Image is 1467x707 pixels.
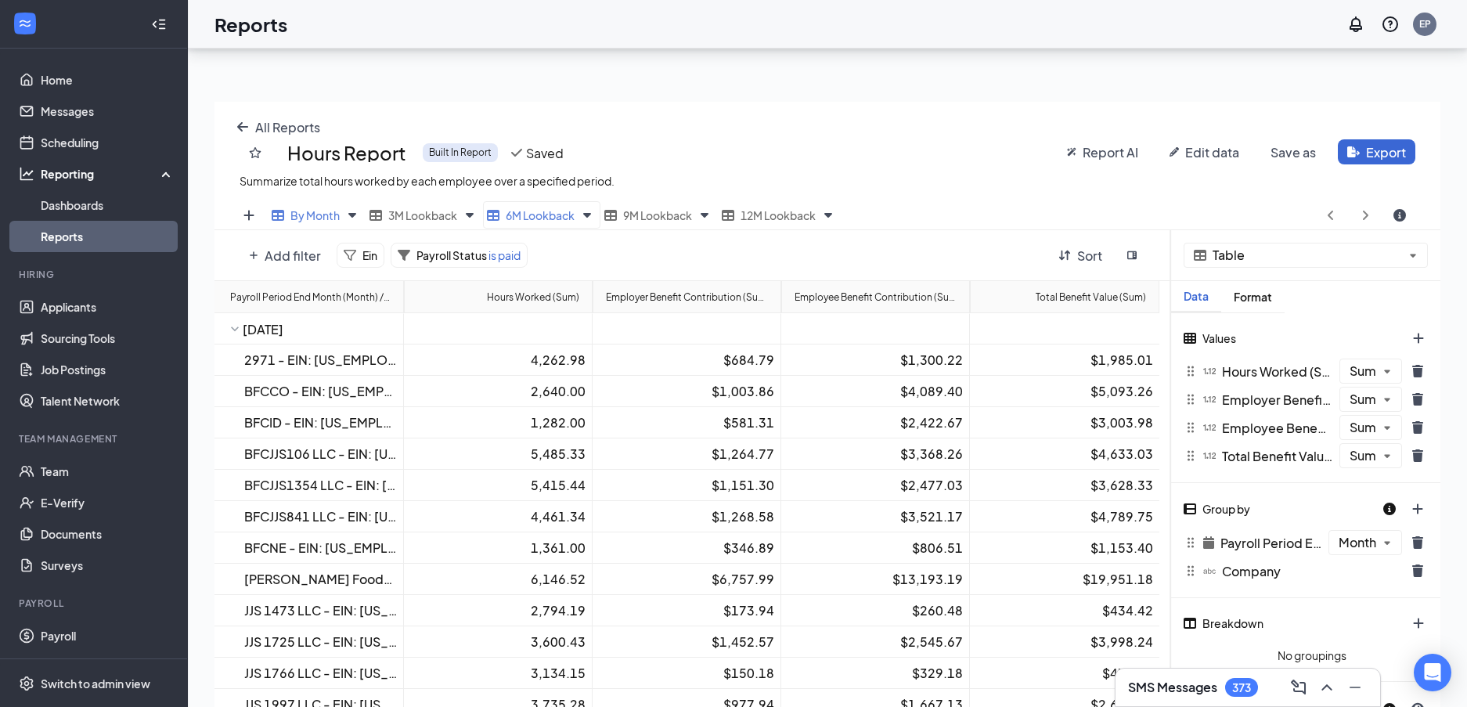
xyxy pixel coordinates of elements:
span: Add filter [265,247,321,264]
div: $684.79 [599,352,774,368]
div: 3M Lookback [366,201,483,230]
button: plus icon [233,203,265,228]
div: Built In Report [423,143,498,162]
div: BFCID - EIN: [US_EMPLOYER_IDENTIFICATION_NUMBER] [244,414,397,431]
span: Summarize total hours worked by each employee over a specified period. [240,174,615,188]
div: $173.94 [599,602,774,619]
div: Total Benefit Value (Sum) [1036,290,1146,305]
button: plus icon [1403,611,1434,636]
button: ComposeMessage [1286,675,1311,700]
div: $1,003.86 [599,383,774,399]
span: Save as [1271,144,1316,161]
button: plus icon [240,243,330,268]
span: 12M Lookback [741,208,816,222]
div: $150.18 [599,665,774,681]
div: 2,794.19 [410,602,586,619]
div: $19,951.18 [976,571,1153,587]
div: Employee Benefit Contribution (Sum) [795,290,957,305]
div: 12M Lookback [718,201,842,230]
div: 3,134.15 [410,665,586,681]
div: Hiring [19,268,171,281]
div: JJS 1766 LLC - EIN: [US_EMPLOYER_IDENTIFICATION_NUMBER] [244,665,397,681]
button: Data [1171,281,1221,312]
a: Payroll [41,620,175,651]
button: trash icon [1402,530,1433,555]
span: Table [1213,249,1402,262]
div: $3,368.26 [788,445,963,462]
span: Month [1339,536,1376,550]
svg: Collapse [151,16,167,32]
div: Team Management [19,432,171,445]
span: Payroll Status [416,248,487,262]
div: 4,461.34 [410,508,586,525]
div: Employer Benefit Contribution (Sum) [606,290,768,305]
span: Export [1366,144,1406,161]
span: Employee Benefit Contribution (Sum) [1222,420,1333,436]
span: Total Benefit Value (Sum) [1222,448,1333,464]
svg: QuestionInfo [1381,15,1400,34]
div: $1,151.30 [599,477,774,493]
div: JJS 1473 LLC - EIN: [US_EMPLOYER_IDENTIFICATION_NUMBER] [244,602,397,619]
div: BFCCO - EIN: [US_EMPLOYER_IDENTIFICATION_NUMBER] [244,383,397,399]
div: 2,640.00 [410,383,586,399]
div: $4,789.75 [976,508,1153,525]
div: $2,422.67 [788,414,963,431]
div: Total Benefit Value (Sum) [1172,442,1339,469]
div: 6M Lookback [483,201,600,230]
span: Report AI [1083,144,1138,161]
button: trash icon [1402,387,1433,412]
div: $1,985.01 [976,352,1153,368]
div: 373 [1232,681,1251,694]
div: By Month [268,201,366,230]
button: plus icon [1402,496,1433,521]
iframe: explo-dashboard [214,23,1440,102]
div: Hours Worked (Sum) [1172,358,1339,384]
div: $2,477.03 [788,477,963,493]
span: Hours Worked (Sum) [1222,363,1333,380]
div: [DATE] [243,321,397,337]
span: Sort [1077,247,1102,264]
button: ChevronUp [1314,675,1339,700]
div: $1,153.40 [976,539,1153,556]
div: 4,262.98 [410,352,586,368]
div: Switch to admin view [41,676,150,691]
button: trash icon [1402,415,1433,440]
button: arrow-left icon [227,114,330,139]
div: 1,282.00 [410,414,586,431]
a: Home [41,64,175,96]
div: $3,998.24 [976,633,1153,650]
button: circle-info icon [1384,203,1415,228]
span: By Month [290,208,340,222]
svg: ChevronUp [1317,678,1336,697]
a: Reports [41,651,175,683]
span: Saved [526,145,564,161]
span: No groupings [1177,642,1447,669]
a: Team [41,456,175,487]
div: $1,268.58 [599,508,774,525]
div: $346.89 [599,539,774,556]
div: $13,193.19 [788,571,963,587]
div: Views [214,201,1440,230]
a: Job Postings [41,354,175,385]
span: Ein [362,248,377,262]
div: 3,600.43 [410,633,586,650]
div: BFCJJS1354 LLC - EIN: [US_EMPLOYER_IDENTIFICATION_NUMBER] [244,477,397,493]
button: Format [1221,281,1285,312]
div: 5,485.33 [410,445,586,462]
button: trash icon [1402,558,1433,583]
span: Group by [1202,502,1250,516]
div: Data [1171,290,1221,303]
span: All Reports [255,119,320,135]
button: plus icon [1403,326,1434,351]
span: Payroll Period End Month (Month) [1220,535,1328,551]
button: pencil icon [1160,139,1249,164]
div: 5,415.44 [410,477,586,493]
div: BFCJJS841 LLC - EIN: [US_EMPLOYER_IDENTIFICATION_NUMBER] [244,508,397,525]
a: Sourcing Tools [41,323,175,354]
div: $806.51 [788,539,963,556]
div: Payroll [19,597,171,610]
div: $581.31 [599,414,774,431]
a: Surveys [41,550,175,581]
button: sidebar-flip icon [1118,243,1146,268]
span: Sum [1350,365,1376,378]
